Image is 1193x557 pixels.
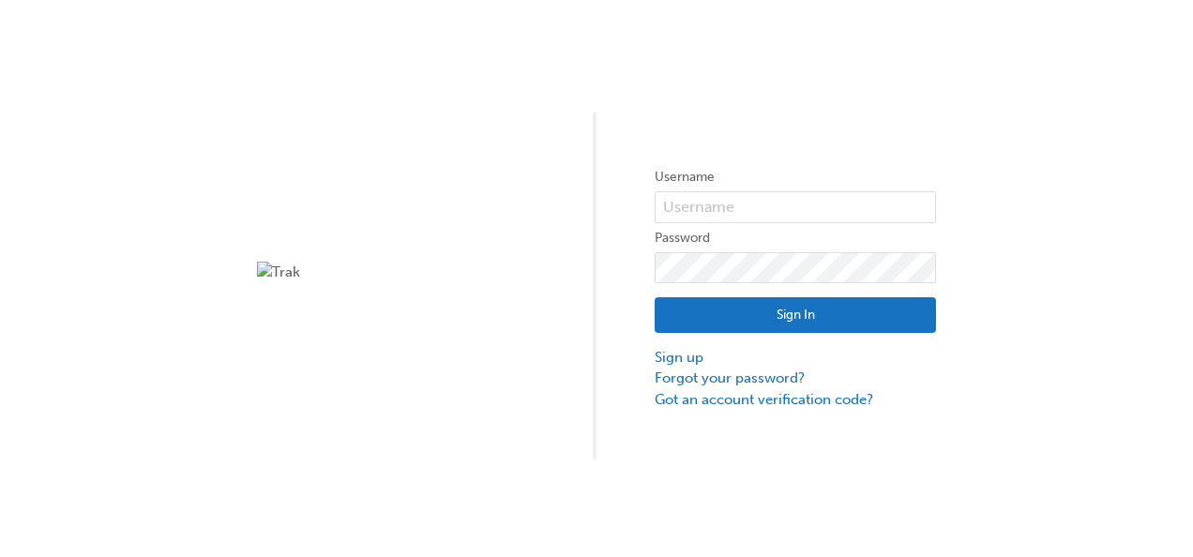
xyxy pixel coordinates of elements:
label: Username [655,166,936,188]
a: Forgot your password? [655,368,936,389]
a: Sign up [655,347,936,369]
img: Trak [257,262,538,283]
input: Username [655,191,936,223]
a: Got an account verification code? [655,389,936,411]
button: Sign In [655,297,936,333]
label: Password [655,227,936,249]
